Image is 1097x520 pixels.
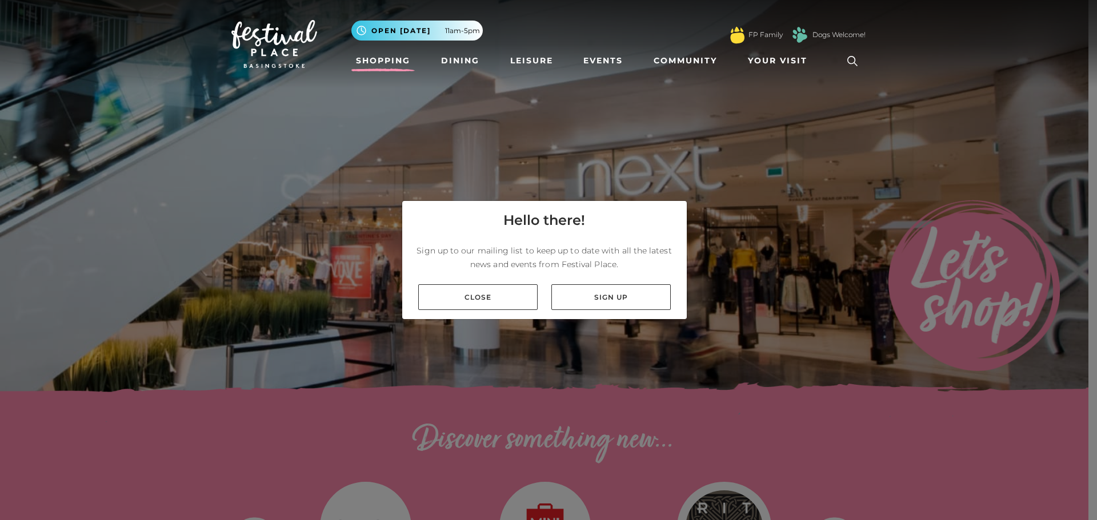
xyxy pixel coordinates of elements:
[418,284,538,310] a: Close
[231,20,317,68] img: Festival Place Logo
[506,50,558,71] a: Leisure
[351,50,415,71] a: Shopping
[371,26,431,36] span: Open [DATE]
[743,50,818,71] a: Your Visit
[649,50,722,71] a: Community
[445,26,480,36] span: 11am-5pm
[551,284,671,310] a: Sign up
[411,244,678,271] p: Sign up to our mailing list to keep up to date with all the latest news and events from Festival ...
[437,50,484,71] a: Dining
[351,21,483,41] button: Open [DATE] 11am-5pm
[748,30,783,40] a: FP Family
[812,30,866,40] a: Dogs Welcome!
[579,50,627,71] a: Events
[748,55,807,67] span: Your Visit
[503,210,585,231] h4: Hello there!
